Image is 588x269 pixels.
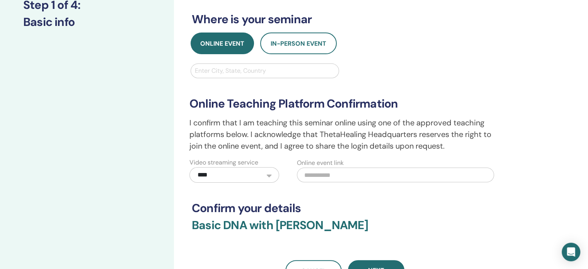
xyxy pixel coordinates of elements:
[189,97,500,111] h3: Online Teaching Platform Confirmation
[271,39,326,48] span: In-Person Event
[562,243,580,261] div: Open Intercom Messenger
[192,201,498,215] h3: Confirm your details
[192,12,498,26] h3: Where is your seminar
[191,33,254,54] button: Online Event
[189,158,258,167] label: Video streaming service
[297,158,344,168] label: Online event link
[200,39,244,48] span: Online Event
[23,15,151,29] h3: Basic info
[192,218,498,242] h3: Basic DNA with [PERSON_NAME]
[189,117,500,152] p: I confirm that I am teaching this seminar online using one of the approved teaching platforms bel...
[260,33,337,54] button: In-Person Event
